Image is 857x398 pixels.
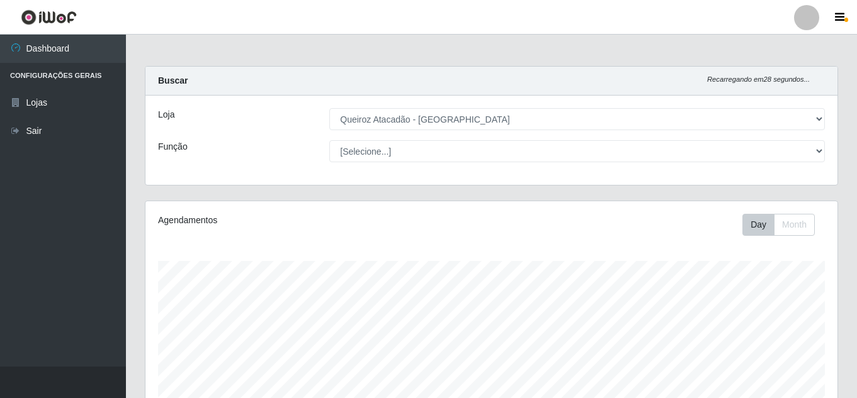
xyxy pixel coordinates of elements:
[158,75,188,86] strong: Buscar
[707,75,810,83] i: Recarregando em 28 segundos...
[742,214,825,236] div: Toolbar with button groups
[158,214,425,227] div: Agendamentos
[158,140,188,153] label: Função
[21,9,77,25] img: CoreUI Logo
[774,214,815,236] button: Month
[742,214,815,236] div: First group
[742,214,775,236] button: Day
[158,108,174,121] label: Loja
